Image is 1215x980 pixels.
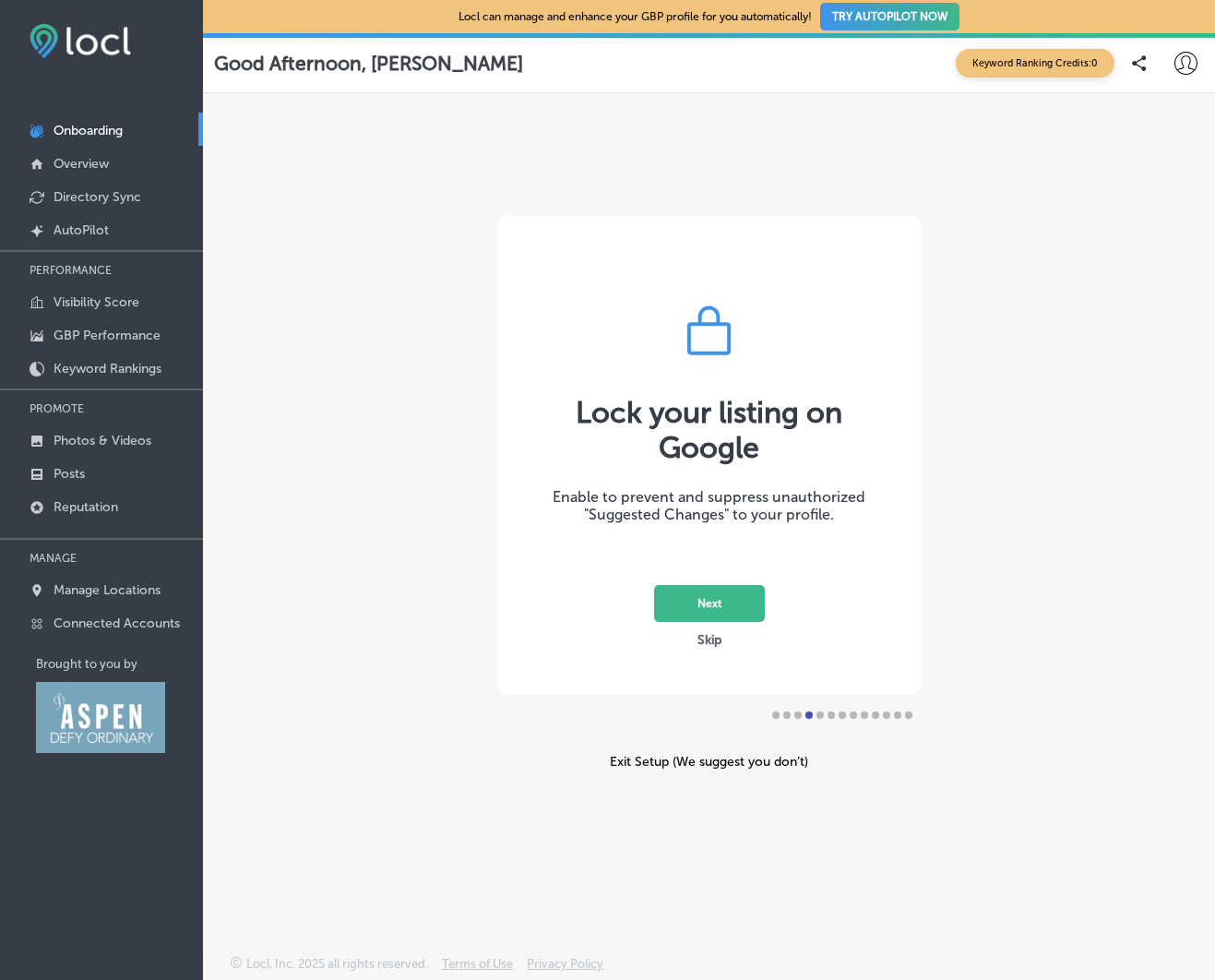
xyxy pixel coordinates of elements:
[442,957,513,980] a: Terms of Use
[54,123,123,138] p: Onboarding
[214,52,523,75] p: Good Afternoon, [PERSON_NAME]
[692,631,727,649] button: Skip
[54,361,161,376] p: Keyword Rankings
[956,49,1114,78] span: Keyword Ranking Credits: 0
[36,682,165,753] img: Aspen
[525,395,894,465] div: Lock your listing on Google
[246,957,428,971] p: Locl, Inc. 2025 all rights reserved.
[36,657,203,671] p: Brought to you by
[54,582,161,598] p: Manage Locations
[820,3,959,30] button: TRY AUTOPILOT NOW
[497,754,922,770] div: Exit Setup (We suggest you don’t)
[54,433,151,448] p: Photos & Videos
[54,466,85,482] p: Posts
[54,156,109,172] p: Overview
[54,294,139,310] p: Visibility Score
[54,499,118,515] p: Reputation
[527,957,603,980] a: Privacy Policy
[54,222,109,238] p: AutoPilot
[30,24,131,58] img: fda3e92497d09a02dc62c9cd864e3231.png
[54,328,161,343] p: GBP Performance
[525,488,894,523] div: Enable to prevent and suppress unauthorized "Suggested Changes" to your profile.
[54,189,141,205] p: Directory Sync
[54,615,180,631] p: Connected Accounts
[654,585,765,622] button: Next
